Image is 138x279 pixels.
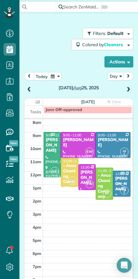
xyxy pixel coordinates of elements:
[33,264,41,269] span: 7pm
[109,99,121,110] span: View week
[63,159,81,163] span: 11:00 - 1:15
[50,167,59,175] span: LC
[79,28,133,39] a: Filters: Default
[63,133,81,137] span: 9:00 - 11:00
[33,251,41,256] span: 6pm
[104,42,124,47] span: Cleaners
[33,120,41,125] span: 8am
[115,176,128,213] div: [PERSON_NAME] - [PERSON_NAME]
[103,189,111,198] span: KT
[73,85,82,91] span: Aug
[45,137,59,153] div: [PERSON_NAME]
[33,238,41,243] span: 5pm
[80,170,94,186] div: [PERSON_NAME]
[33,225,41,230] span: 4pm
[30,172,41,177] span: 12pm
[24,72,34,81] button: prev
[115,172,133,176] span: 12:00 - 2:00
[117,258,132,273] div: Open Intercom Messenger
[63,137,94,148] div: [PERSON_NAME]
[82,28,133,39] button: Filters: Default
[98,169,116,173] span: 11:45 - 2:15
[120,151,128,157] small: 2
[30,146,41,151] span: 10am
[85,180,94,188] span: EW
[45,107,82,112] span: Jenn Off-approved
[108,72,124,81] button: Day
[81,165,99,169] span: 11:30 - 1:30
[123,72,133,81] button: next
[98,133,116,137] span: 9:00 - 11:00
[98,137,129,148] div: [PERSON_NAME]
[98,173,111,199] div: - Anco Cleaning Company
[123,149,126,153] span: AS
[120,190,128,196] small: 2
[123,188,126,191] span: AS
[33,133,41,138] span: 9am
[93,31,106,36] span: Filters:
[9,156,18,162] span: New
[33,185,41,190] span: 1pm
[34,72,50,81] button: today
[107,31,124,36] span: Default
[68,180,76,186] small: 2
[30,159,41,164] span: 11am
[70,178,74,182] span: JW
[35,86,122,90] h2: [DATE] 25, 2025
[104,56,133,67] button: Actions
[33,212,41,217] span: 3pm
[9,140,18,146] span: New
[85,148,94,156] span: EW
[33,198,41,203] span: 2pm
[81,99,95,104] span: [DATE]
[82,42,125,47] span: Colored by
[46,133,64,137] span: 9:00 - 12:30
[71,39,133,50] button: Colored byCleaners
[63,163,76,189] div: - Anco Cleaning Company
